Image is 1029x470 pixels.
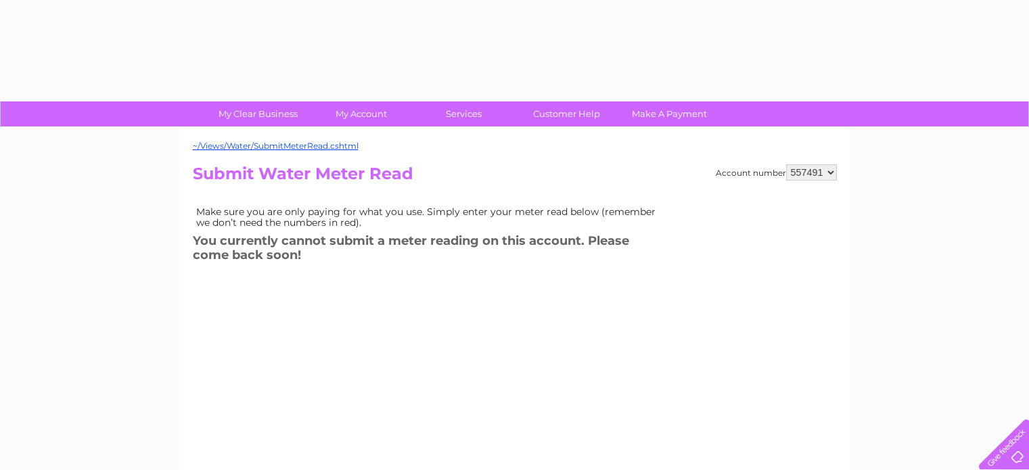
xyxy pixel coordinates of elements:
div: Account number [716,164,837,181]
a: Make A Payment [614,101,725,126]
a: Customer Help [511,101,622,126]
a: My Account [305,101,417,126]
h3: You currently cannot submit a meter reading on this account. Please come back soon! [193,231,666,268]
a: ~/Views/Water/SubmitMeterRead.cshtml [193,141,359,151]
a: My Clear Business [202,101,314,126]
td: Make sure you are only paying for what you use. Simply enter your meter read below (remember we d... [193,203,666,231]
a: Services [408,101,520,126]
h2: Submit Water Meter Read [193,164,837,190]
